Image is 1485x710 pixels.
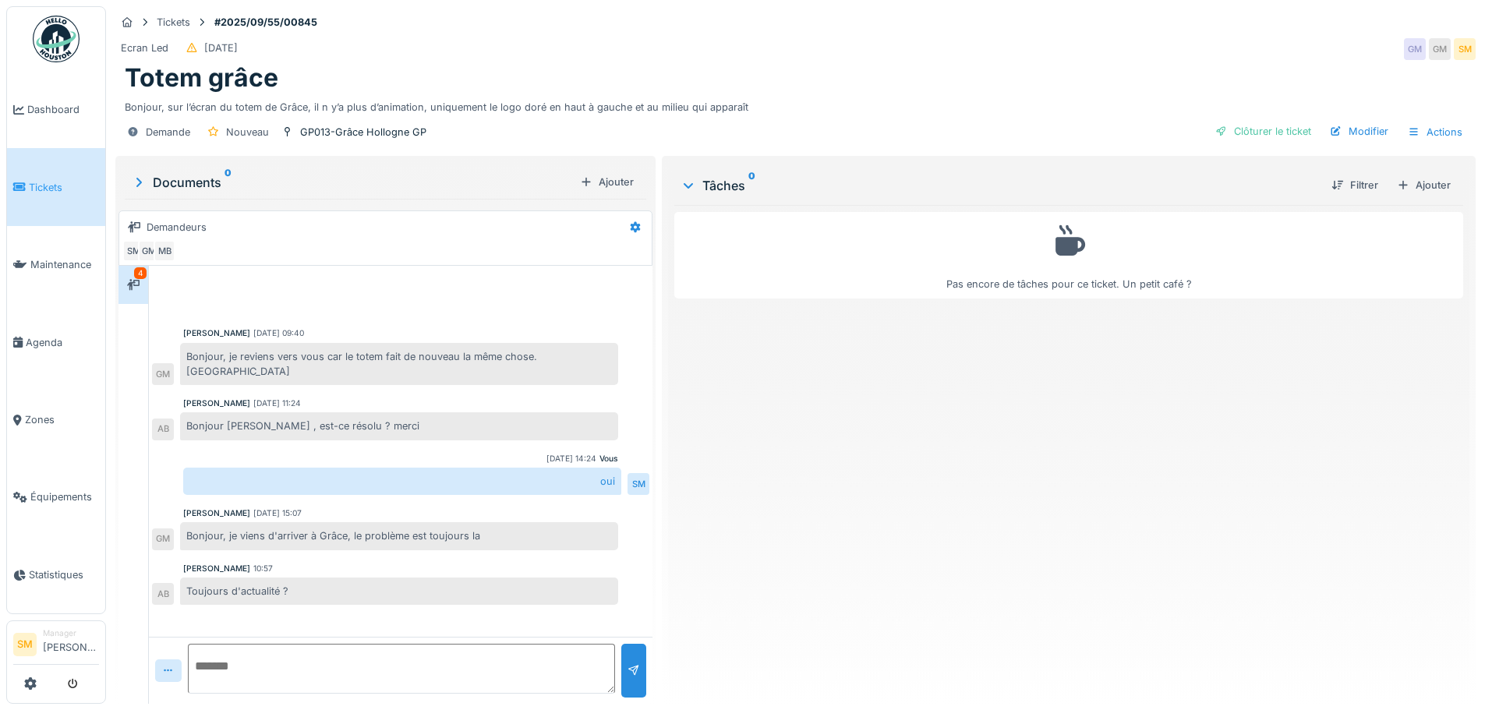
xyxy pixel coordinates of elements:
[29,180,99,195] span: Tickets
[225,173,232,192] sup: 0
[30,257,99,272] span: Maintenance
[1429,38,1451,60] div: GM
[125,94,1466,115] div: Bonjour, sur l’écran du totem de Grâce, il n y’a plus d’animation, uniquement le logo doré en hau...
[7,226,105,303] a: Maintenance
[748,176,755,195] sup: 0
[7,71,105,148] a: Dashboard
[152,419,174,440] div: AB
[43,627,99,639] div: Manager
[121,41,168,55] div: Ecran Led
[33,16,80,62] img: Badge_color-CXgf-gQk.svg
[253,397,301,409] div: [DATE] 11:24
[183,563,250,574] div: [PERSON_NAME]
[7,381,105,458] a: Zones
[1324,121,1395,142] div: Modifier
[146,125,190,140] div: Demande
[546,453,596,465] div: [DATE] 14:24
[1325,175,1384,196] div: Filtrer
[204,41,238,55] div: [DATE]
[7,148,105,225] a: Tickets
[180,578,618,605] div: Toujours d'actualité ?
[1454,38,1476,60] div: SM
[157,15,190,30] div: Tickets
[152,528,174,550] div: GM
[27,102,99,117] span: Dashboard
[599,453,618,465] div: Vous
[29,567,99,582] span: Statistiques
[43,627,99,661] li: [PERSON_NAME]
[26,335,99,350] span: Agenda
[681,176,1319,195] div: Tâches
[253,563,273,574] div: 10:57
[131,173,574,192] div: Documents
[13,627,99,665] a: SM Manager[PERSON_NAME]
[183,468,621,495] div: oui
[7,458,105,535] a: Équipements
[180,343,618,385] div: Bonjour, je reviens vers vous car le totem fait de nouveau la même chose. [GEOGRAPHIC_DATA]
[30,489,99,504] span: Équipements
[122,240,144,262] div: SM
[208,15,324,30] strong: #2025/09/55/00845
[1209,121,1317,142] div: Clôturer le ticket
[7,303,105,380] a: Agenda
[1404,38,1426,60] div: GM
[1401,121,1469,143] div: Actions
[628,473,649,495] div: SM
[253,507,302,519] div: [DATE] 15:07
[183,397,250,409] div: [PERSON_NAME]
[25,412,99,427] span: Zones
[1391,175,1457,196] div: Ajouter
[134,267,147,279] div: 4
[300,125,426,140] div: GP013-Grâce Hollogne GP
[152,363,174,385] div: GM
[183,507,250,519] div: [PERSON_NAME]
[154,240,175,262] div: MB
[138,240,160,262] div: GM
[684,219,1453,291] div: Pas encore de tâches pour ce ticket. Un petit café ?
[180,412,618,440] div: Bonjour [PERSON_NAME] , est-ce résolu ? merci
[152,583,174,605] div: AB
[125,63,278,93] h1: Totem grâce
[13,633,37,656] li: SM
[574,171,640,193] div: Ajouter
[180,522,618,549] div: Bonjour, je viens d'arriver à Grâce, le problème est toujours la
[7,536,105,613] a: Statistiques
[147,220,207,235] div: Demandeurs
[183,327,250,339] div: [PERSON_NAME]
[253,327,304,339] div: [DATE] 09:40
[226,125,269,140] div: Nouveau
